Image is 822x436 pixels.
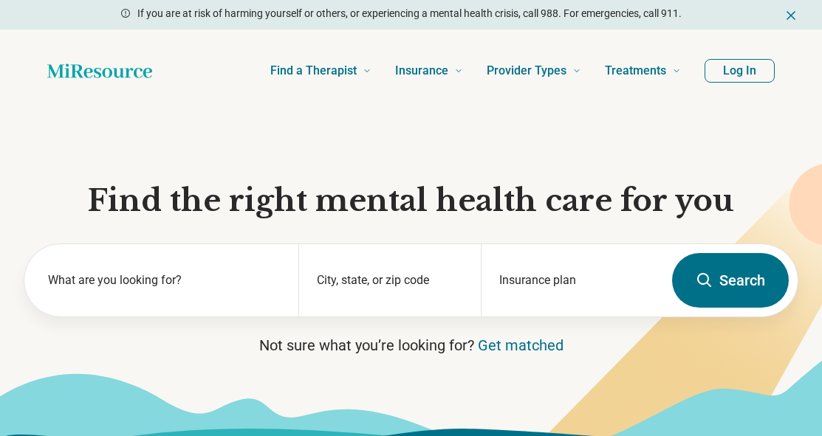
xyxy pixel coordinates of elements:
[784,6,798,24] button: Dismiss
[605,41,681,100] a: Treatments
[672,253,789,308] button: Search
[478,336,564,354] a: Get matched
[24,181,798,220] h1: Find the right mental health care for you
[48,271,281,289] label: What are you looking for?
[137,6,682,21] p: If you are at risk of harming yourself or others, or experiencing a mental health crisis, call 98...
[395,60,448,81] span: Insurance
[47,56,152,86] a: Home page
[487,60,566,81] span: Provider Types
[605,60,666,81] span: Treatments
[487,41,581,100] a: Provider Types
[270,60,357,81] span: Find a Therapist
[705,59,775,83] button: Log In
[395,41,463,100] a: Insurance
[270,41,371,100] a: Find a Therapist
[24,335,798,356] p: Not sure what you’re looking for?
